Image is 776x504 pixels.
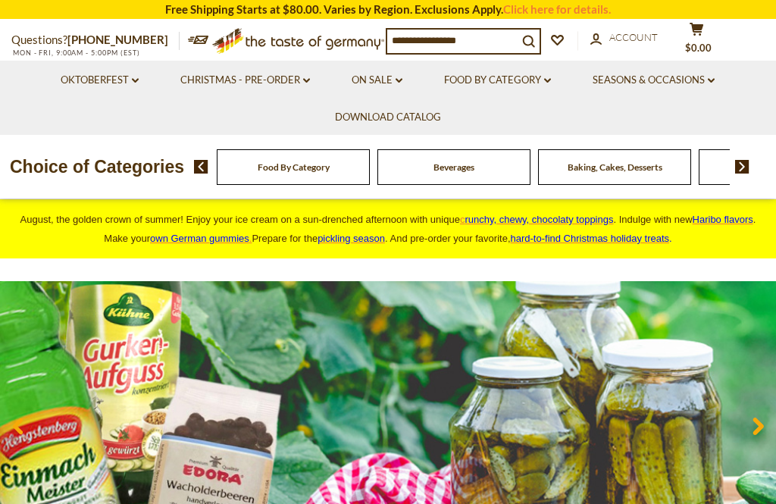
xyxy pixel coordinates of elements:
[150,233,249,244] span: own German gummies
[593,72,715,89] a: Seasons & Occasions
[693,214,753,225] a: Haribo flavors
[590,30,658,46] a: Account
[674,22,719,60] button: $0.00
[735,160,749,174] img: next arrow
[258,161,330,173] a: Food By Category
[503,2,611,16] a: Click here for details.
[568,161,662,173] a: Baking, Cakes, Desserts
[150,233,252,244] a: own German gummies.
[20,214,756,244] span: August, the golden crown of summer! Enjoy your ice cream on a sun-drenched afternoon with unique ...
[67,33,168,46] a: [PHONE_NUMBER]
[194,160,208,174] img: previous arrow
[685,42,712,54] span: $0.00
[318,233,385,244] a: pickling season
[444,72,551,89] a: Food By Category
[609,31,658,43] span: Account
[61,72,139,89] a: Oktoberfest
[352,72,402,89] a: On Sale
[11,30,180,50] p: Questions?
[433,161,474,173] a: Beverages
[335,109,441,126] a: Download Catalog
[511,233,672,244] span: .
[180,72,310,89] a: Christmas - PRE-ORDER
[11,49,140,57] span: MON - FRI, 9:00AM - 5:00PM (EST)
[511,233,670,244] a: hard-to-find Christmas holiday treats
[465,214,613,225] span: runchy, chewy, chocolaty toppings
[460,214,614,225] a: crunchy, chewy, chocolaty toppings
